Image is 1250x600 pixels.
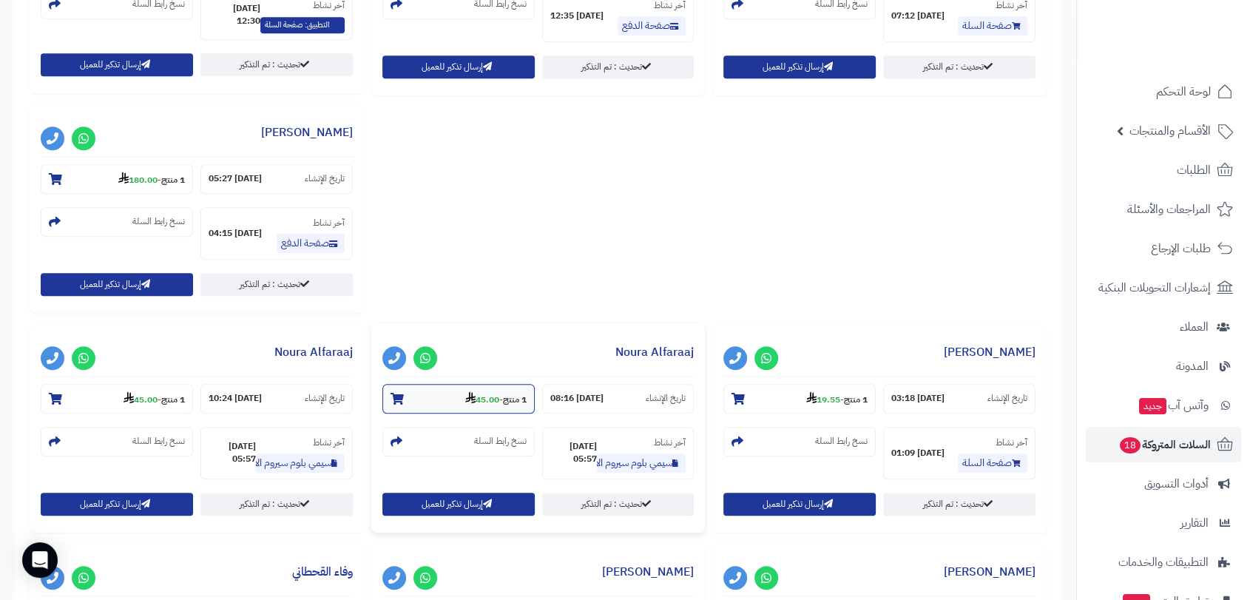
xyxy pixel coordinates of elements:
[277,234,345,253] a: صفحة الدفع
[41,384,193,414] section: 1 منتج-45.00
[41,427,193,456] section: نسخ رابط السلة
[550,392,604,405] strong: [DATE] 08:16
[161,173,185,186] strong: 1 منتج
[996,436,1027,449] small: آخر نشاط
[550,10,604,22] strong: [DATE] 12:35
[1120,437,1141,454] span: 18
[944,343,1036,361] a: [PERSON_NAME]
[465,393,499,406] strong: 45.00
[313,436,345,449] small: آخر نشاط
[1176,356,1209,377] span: المدونة
[1086,427,1241,462] a: السلات المتروكة18
[1086,270,1241,306] a: إشعارات التحويلات البنكية
[1086,192,1241,227] a: المراجعات والأسئلة
[118,172,185,186] small: -
[382,384,535,414] section: 1 منتج-45.00
[944,563,1036,581] a: [PERSON_NAME]
[200,53,353,76] a: تحديث : تم التذكير
[602,563,694,581] a: [PERSON_NAME]
[261,124,353,141] a: [PERSON_NAME]
[382,493,535,516] button: إرسال تذكير للعميل
[209,227,262,240] strong: [DATE] 04:15
[1129,121,1211,141] span: الأقسام والمنتجات
[22,542,58,578] div: Open Intercom Messenger
[1149,11,1236,42] img: logo-2.png
[260,17,345,33] span: التطبيق: صفحة السلة
[550,440,598,465] strong: [DATE] 05:57
[1180,513,1209,533] span: التقارير
[723,427,876,456] section: نسخ رابط السلة
[618,16,686,36] a: صفحة الدفع
[1098,277,1211,298] span: إشعارات التحويلات البنكية
[1127,199,1211,220] span: المراجعات والأسئلة
[503,393,527,406] strong: 1 منتج
[1156,81,1211,102] span: لوحة التحكم
[161,393,185,406] strong: 1 منتج
[382,427,535,456] section: نسخ رابط السلة
[723,384,876,414] section: 1 منتج-19.55
[883,493,1036,516] a: تحديث : تم التذكير
[41,53,193,76] button: إرسال تذكير للعميل
[41,164,193,194] section: 1 منتج-180.00
[723,55,876,78] button: إرسال تذكير للعميل
[542,493,695,516] a: تحديث : تم التذكير
[382,55,535,78] button: إرسال تذكير للعميل
[987,392,1027,405] small: تاريخ الإنشاء
[200,493,353,516] a: تحديث : تم التذكير
[1180,317,1209,337] span: العملاء
[305,172,345,185] small: تاريخ الإنشاء
[124,391,185,406] small: -
[200,273,353,296] a: تحديث : تم التذكير
[891,447,945,459] strong: [DATE] 01:09
[1086,231,1241,266] a: طلبات الإرجاع
[1086,545,1241,580] a: التطبيقات والخدمات
[1138,395,1209,416] span: وآتس آب
[723,493,876,516] button: إرسال تذكير للعميل
[1118,552,1209,573] span: التطبيقات والخدمات
[209,392,262,405] strong: [DATE] 10:24
[958,454,1027,473] a: صفحة السلة
[1118,434,1211,455] span: السلات المتروكة
[209,2,260,27] strong: [DATE] 12:30
[806,393,840,406] strong: 19.55
[132,215,185,228] small: نسخ رابط السلة
[305,392,345,405] small: تاريخ الإنشاء
[41,207,193,237] section: نسخ رابط السلة
[124,393,158,406] strong: 45.00
[958,16,1027,36] a: صفحة السلة
[1086,505,1241,541] a: التقارير
[1086,388,1241,423] a: وآتس آبجديد
[1086,309,1241,345] a: العملاء
[474,435,527,448] small: نسخ رابط السلة
[883,55,1036,78] a: تحديث : تم التذكير
[1177,160,1211,181] span: الطلبات
[844,393,868,406] strong: 1 منتج
[891,392,945,405] strong: [DATE] 03:18
[313,216,345,229] small: آخر نشاط
[1139,398,1166,414] span: جديد
[274,343,353,361] a: Noura Alfaraaj
[132,435,185,448] small: نسخ رابط السلة
[41,493,193,516] button: إرسال تذكير للعميل
[209,440,256,465] strong: [DATE] 05:57
[118,173,158,186] strong: 180.00
[1086,348,1241,384] a: المدونة
[465,391,527,406] small: -
[209,172,262,185] strong: [DATE] 05:27
[41,273,193,296] button: إرسال تذكير للعميل
[1151,238,1211,259] span: طلبات الإرجاع
[292,563,353,581] a: وفاء القحطاني
[1086,466,1241,502] a: أدوات التسويق
[815,435,868,448] small: نسخ رابط السلة
[646,392,686,405] small: تاريخ الإنشاء
[542,55,695,78] a: تحديث : تم التذكير
[1086,74,1241,109] a: لوحة التحكم
[615,343,694,361] a: Noura Alfaraaj
[597,454,686,473] a: سيمي بلوم سيروم الارجان 100مل
[1086,152,1241,188] a: الطلبات
[654,436,686,449] small: آخر نشاط
[256,454,345,473] a: سيمي بلوم سيروم الارجان 100مل
[806,391,868,406] small: -
[891,10,945,22] strong: [DATE] 07:12
[1144,473,1209,494] span: أدوات التسويق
